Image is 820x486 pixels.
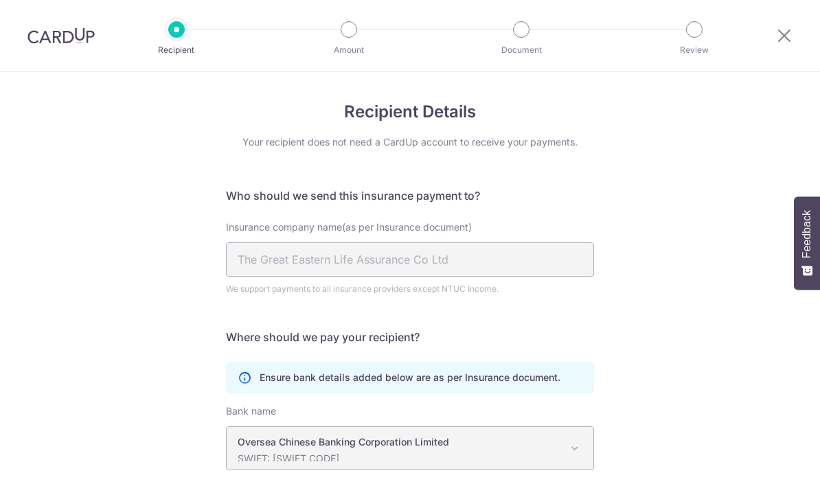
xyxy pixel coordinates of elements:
[226,282,594,296] div: We support payments to all insurance providers except NTUC Income.
[227,427,593,470] span: Oversea Chinese Banking Corporation Limited
[226,100,594,124] h4: Recipient Details
[226,329,594,345] h5: Where should we pay your recipient?
[226,187,594,204] h5: Who should we send this insurance payment to?
[238,452,560,465] p: SWIFT: [SWIFT_CODE]
[226,426,594,470] span: Oversea Chinese Banking Corporation Limited
[238,435,560,449] p: Oversea Chinese Banking Corporation Limited
[298,43,400,57] p: Amount
[801,210,813,258] span: Feedback
[470,43,572,57] p: Document
[226,221,472,233] span: Insurance company name(as per Insurance document)
[226,404,276,418] label: Bank name
[126,43,227,57] p: Recipient
[226,135,594,149] div: Your recipient does not need a CardUp account to receive your payments.
[644,43,745,57] p: Review
[27,27,95,44] img: CardUp
[794,196,820,290] button: Feedback - Show survey
[260,371,560,384] p: Ensure bank details added below are as per Insurance document.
